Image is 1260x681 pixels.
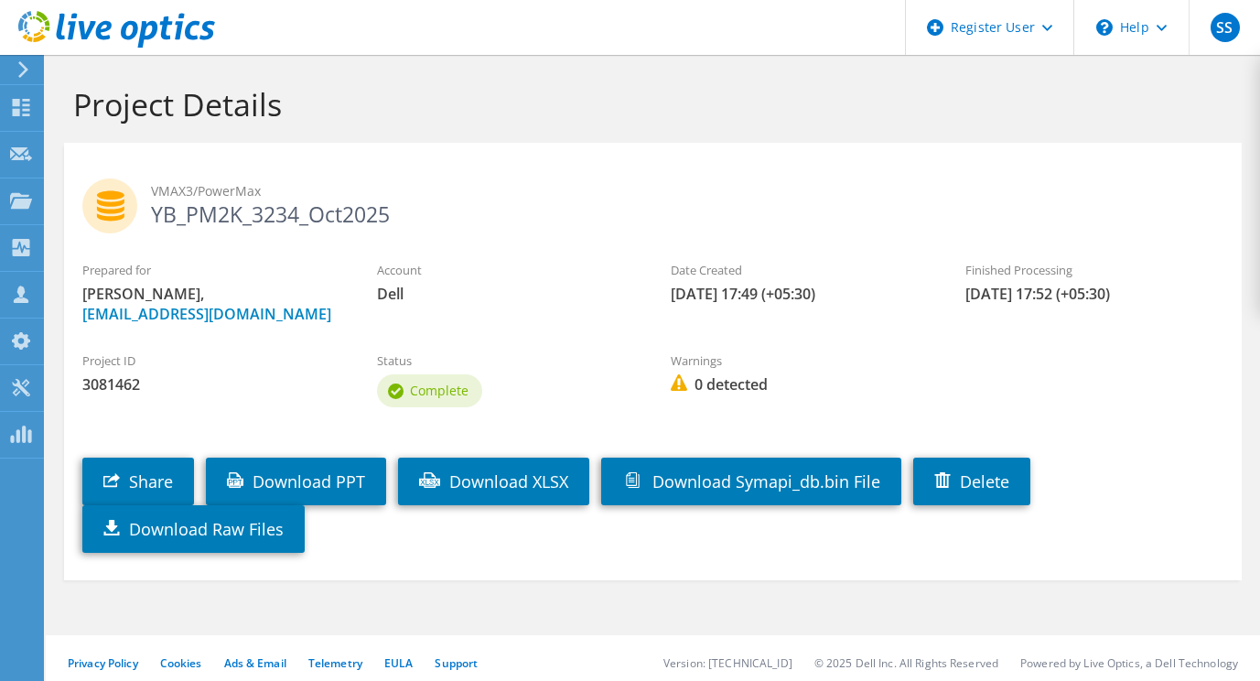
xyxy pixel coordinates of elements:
a: Download PPT [206,458,386,505]
a: Download Raw Files [82,505,305,553]
a: Privacy Policy [68,655,138,671]
a: Share [82,458,194,505]
h1: Project Details [73,85,1223,124]
span: [PERSON_NAME], [82,284,340,324]
li: Powered by Live Optics, a Dell Technology [1020,655,1238,671]
span: SS [1211,13,1240,42]
a: Telemetry [308,655,362,671]
label: Warnings [671,351,929,370]
li: Version: [TECHNICAL_ID] [663,655,792,671]
span: VMAX3/PowerMax [151,181,1223,201]
span: 3081462 [82,374,340,395]
a: Ads & Email [224,655,286,671]
a: EULA [384,655,413,671]
span: Complete [410,382,468,399]
label: Project ID [82,351,340,370]
a: Delete [913,458,1030,505]
h2: YB_PM2K_3234_Oct2025 [82,178,1223,224]
a: Download XLSX [398,458,589,505]
span: [DATE] 17:49 (+05:30) [671,284,929,304]
label: Status [377,351,635,370]
li: © 2025 Dell Inc. All Rights Reserved [814,655,998,671]
span: Dell [377,284,635,304]
span: 0 detected [671,374,929,395]
label: Date Created [671,261,929,279]
a: Cookies [160,655,202,671]
svg: \n [1096,19,1113,36]
a: Download Symapi_db.bin File [601,458,901,505]
label: Finished Processing [965,261,1223,279]
span: [DATE] 17:52 (+05:30) [965,284,1223,304]
a: Support [435,655,478,671]
label: Prepared for [82,261,340,279]
a: [EMAIL_ADDRESS][DOMAIN_NAME] [82,304,331,324]
label: Account [377,261,635,279]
